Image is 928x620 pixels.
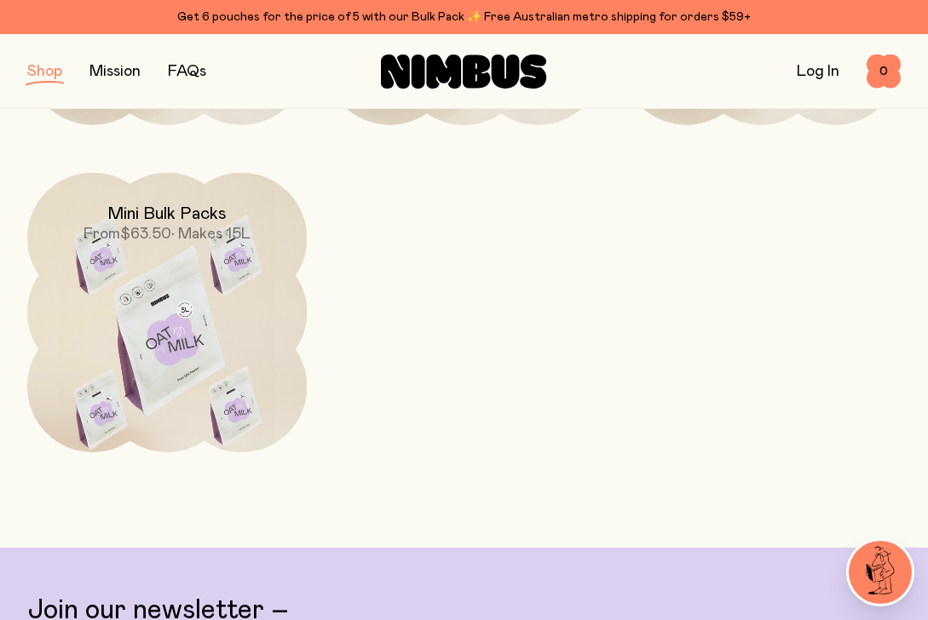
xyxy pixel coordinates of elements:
span: $63.50 [120,227,171,242]
a: Mission [89,64,141,79]
a: Log In [797,64,839,79]
span: • Makes 15L [171,227,251,242]
h2: Mini Bulk Packs [107,204,227,224]
button: 0 [867,55,901,89]
a: Mini Bulk PacksFrom$63.50• Makes 15L [27,173,307,452]
a: FAQs [168,64,206,79]
span: From [84,227,120,242]
img: agent [849,541,912,604]
div: Get 6 pouches for the price of 5 with our Bulk Pack ✨ Free Australian metro shipping for orders $59+ [27,7,901,27]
